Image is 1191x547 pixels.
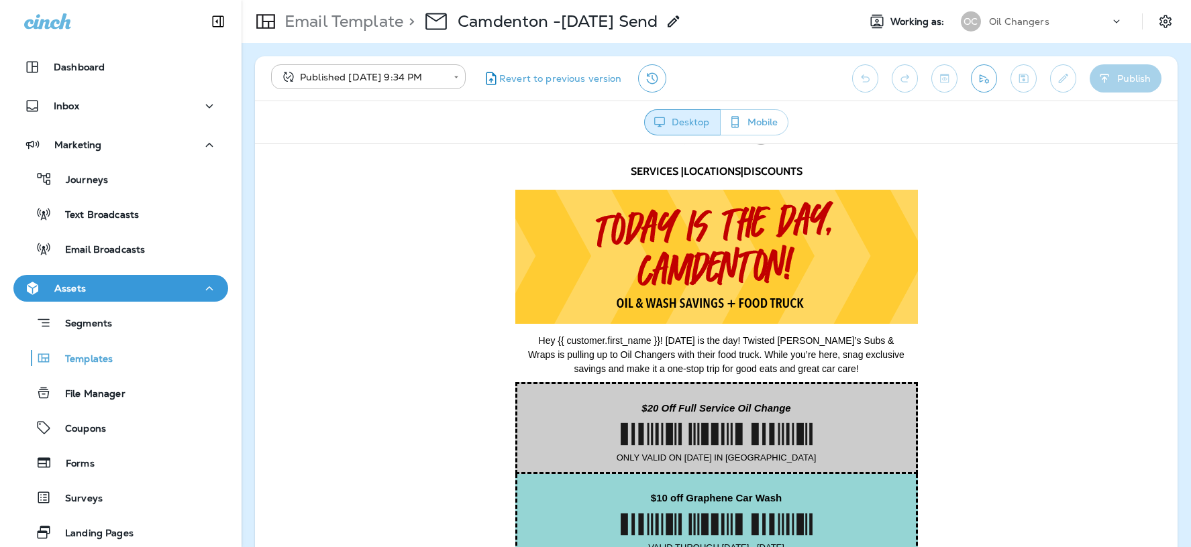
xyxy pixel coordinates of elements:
p: Journeys [52,174,108,187]
span: VALID THROUGH [DATE] - [DATE] [393,398,529,408]
p: Segments [52,318,112,331]
button: Revert to previous version [476,64,627,93]
span: SERVICES [376,21,423,34]
p: File Manager [52,388,125,401]
button: Surveys [13,483,228,511]
p: Landing Pages [52,528,134,540]
span: Working as: [890,16,947,27]
div: OC [961,11,981,32]
p: Camdenton -[DATE] Send [458,11,658,32]
p: Coupons [52,423,106,436]
button: Text Broadcasts [13,200,228,228]
button: Inbox [13,93,228,119]
button: Settings [1153,9,1178,34]
p: Assets [54,283,86,294]
button: Desktop [644,109,721,135]
p: Inbox [54,101,79,111]
button: Send test email [971,64,997,93]
span: Revert to previous version [499,72,622,85]
strong: $10 off Graphene Car Wash [396,348,527,359]
a: SERVICES [376,21,426,34]
button: File Manager [13,379,228,407]
span: ONLY VALID ON [DATE] IN [GEOGRAPHIC_DATA] [362,308,562,318]
p: Marketing [54,139,101,150]
img: barcode.png [361,273,562,307]
strong: $20 Off Full Service Oil Change [386,258,535,269]
p: Email Broadcasts [52,244,145,257]
div: Camdenton -Thursday Send [458,11,658,32]
button: Journeys [13,165,228,193]
button: Coupons [13,414,228,442]
a: DISCOUNTS [488,21,548,34]
p: Oil Changers [989,16,1049,27]
button: View Changelog [638,64,666,93]
p: > [403,11,415,32]
a: LOCATIONS [429,21,486,34]
button: Templates [13,344,228,372]
button: Email Broadcasts [13,235,228,263]
button: Dashboard [13,54,228,80]
p: Dashboard [54,62,105,72]
img: barcode.png [361,363,562,398]
button: Mobile [720,109,788,135]
button: Landing Pages [13,518,228,546]
p: Text Broadcasts [52,209,139,222]
button: Collapse Sidebar [199,8,237,35]
span: | | [376,21,548,34]
button: Assets [13,275,228,302]
img: today-is-the-day-camdenton.png [260,46,663,180]
p: Forms [52,458,95,471]
p: Surveys [52,493,103,505]
p: Email Template [279,11,403,32]
button: Forms [13,448,228,477]
button: Segments [13,308,228,337]
span: Hey {{ customer.first_name }}! [DATE] is the day! Twisted [PERSON_NAME]’s Subs & Wraps is pulling... [273,191,650,230]
div: Published [DATE] 9:34 PM [280,70,444,84]
p: Templates [52,353,113,366]
button: Marketing [13,131,228,158]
